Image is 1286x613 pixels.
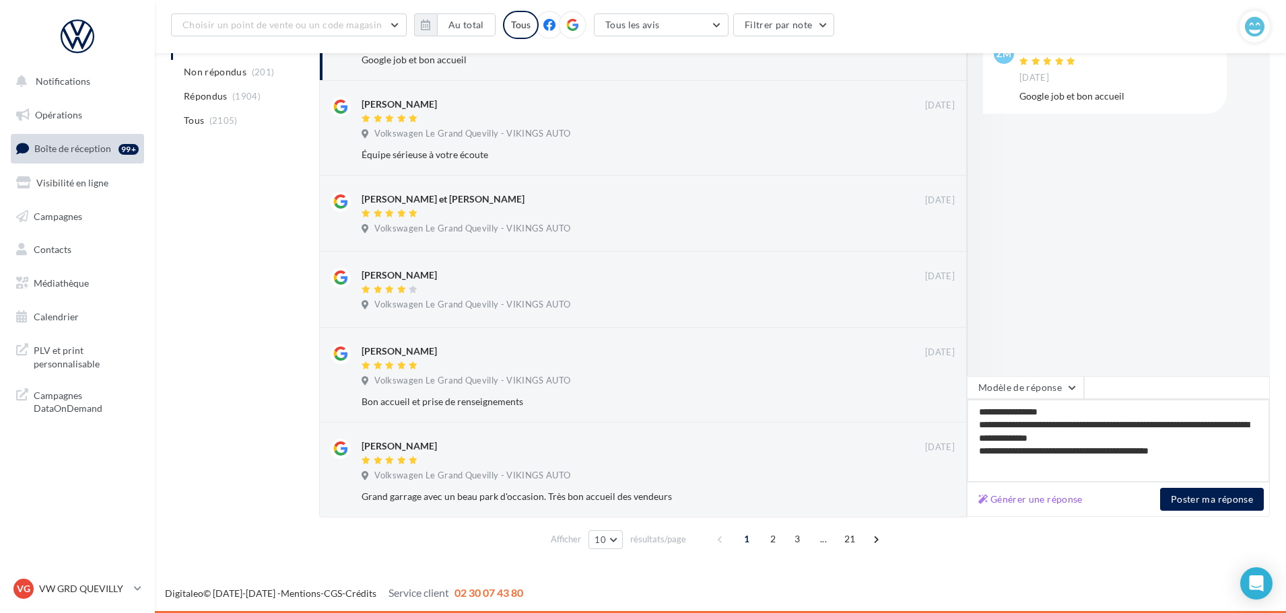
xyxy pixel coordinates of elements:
a: Calendrier [8,303,147,331]
button: Filtrer par note [733,13,835,36]
a: Crédits [345,587,376,599]
a: Campagnes [8,203,147,231]
a: PLV et print personnalisable [8,336,147,375]
button: Au total [414,13,496,36]
span: [DATE] [925,441,955,454]
a: Campagnes DataOnDemand [8,381,147,421]
button: Choisir un point de vente ou un code magasin [171,13,407,36]
span: 10 [595,534,606,545]
span: ... [813,528,834,550]
div: 99+ [119,144,139,155]
span: Volkswagen Le Grand Quevilly - VIKINGS AUTO [374,470,570,482]
span: Service client [388,586,449,599]
a: Médiathèque [8,269,147,297]
span: 1 [736,528,757,550]
button: Poster ma réponse [1160,488,1264,511]
span: Boîte de réception [34,143,111,154]
span: Choisir un point de vente ou un code magasin [182,19,382,30]
div: Équipe sérieuse à votre écoute [362,148,867,161]
span: [DATE] [1019,72,1049,84]
span: Notifications [36,75,90,87]
div: Grand garrage avec un beau park d'occasion. Très bon accueil des vendeurs [362,490,867,503]
div: Bon accueil et prise de renseignements [362,395,867,408]
span: Afficher [551,533,581,546]
span: 3 [786,528,808,550]
button: Tous les avis [594,13,729,36]
div: Google job et bon accueil [362,53,867,67]
span: Contacts [34,244,71,255]
span: © [DATE]-[DATE] - - - [165,587,523,599]
div: Tous [503,11,539,39]
span: ZM [996,47,1011,61]
a: Visibilité en ligne [8,169,147,197]
div: [PERSON_NAME] [362,439,437,453]
span: Campagnes [34,210,82,221]
span: [DATE] [925,194,955,207]
span: (201) [252,67,275,77]
a: VG VW GRD QUEVILLY [11,576,144,602]
button: Au total [437,13,496,36]
div: [PERSON_NAME] et [PERSON_NAME] [362,192,524,206]
span: Volkswagen Le Grand Quevilly - VIKINGS AUTO [374,299,570,311]
span: Volkswagen Le Grand Quevilly - VIKINGS AUTO [374,375,570,387]
span: [DATE] [925,347,955,359]
span: résultats/page [630,533,686,546]
div: [PERSON_NAME] [362,98,437,111]
span: Non répondus [184,65,246,79]
a: Contacts [8,236,147,264]
span: Médiathèque [34,277,89,289]
span: Tous [184,114,204,127]
div: Open Intercom Messenger [1240,567,1273,600]
span: Volkswagen Le Grand Quevilly - VIKINGS AUTO [374,128,570,140]
button: Générer une réponse [973,491,1088,507]
span: PLV et print personnalisable [34,341,139,370]
div: [PERSON_NAME] [1019,44,1095,53]
span: 2 [762,528,784,550]
span: Calendrier [34,311,79,322]
span: Tous les avis [605,19,660,30]
span: Visibilité en ligne [36,177,108,188]
span: (1904) [232,91,261,102]
a: Boîte de réception99+ [8,134,147,163]
a: CGS [324,587,342,599]
button: Notifications [8,67,141,96]
span: Volkswagen Le Grand Quevilly - VIKINGS AUTO [374,223,570,235]
span: [DATE] [925,271,955,283]
a: Opérations [8,101,147,129]
a: Mentions [281,587,320,599]
span: Campagnes DataOnDemand [34,386,139,415]
a: Digitaleo [165,587,203,599]
span: Répondus [184,89,228,103]
button: 10 [588,530,623,549]
span: (2105) [209,115,238,126]
span: 02 30 07 43 80 [454,586,523,599]
span: VG [17,582,30,596]
span: [DATE] [925,100,955,112]
div: Google job et bon accueil [1019,89,1216,103]
span: Opérations [35,109,82,120]
button: Modèle de réponse [967,376,1084,399]
span: 21 [839,528,861,550]
div: [PERSON_NAME] [362,345,437,358]
div: [PERSON_NAME] [362,268,437,282]
p: VW GRD QUEVILLY [39,582,129,596]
